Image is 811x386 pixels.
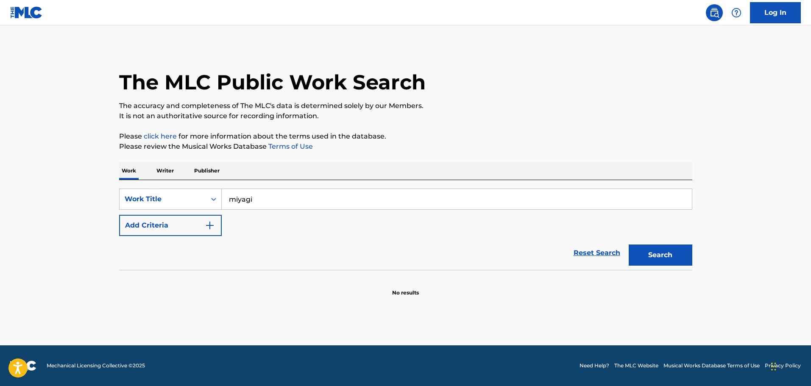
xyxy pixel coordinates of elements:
button: Add Criteria [119,215,222,236]
p: Please for more information about the terms used in the database. [119,131,692,142]
a: Reset Search [569,244,624,262]
div: Drag [771,354,776,379]
a: Need Help? [580,362,609,369]
h1: The MLC Public Work Search [119,69,426,95]
p: Please review the Musical Works Database [119,142,692,152]
div: Help [728,4,745,21]
button: Search [629,244,692,266]
a: Musical Works Database Terms of Use [663,362,760,369]
img: search [709,8,719,18]
img: logo [10,361,36,371]
div: Work Title [125,194,201,204]
p: It is not an authoritative source for recording information. [119,111,692,121]
form: Search Form [119,189,692,270]
p: Publisher [192,162,222,180]
a: Privacy Policy [765,362,801,369]
a: The MLC Website [614,362,658,369]
a: Log In [750,2,801,23]
p: No results [392,279,419,297]
img: help [731,8,741,18]
img: 9d2ae6d4665cec9f34b9.svg [205,220,215,230]
a: Public Search [706,4,723,21]
a: click here [144,132,177,140]
p: Work [119,162,139,180]
img: MLC Logo [10,6,43,19]
p: The accuracy and completeness of The MLC's data is determined solely by our Members. [119,101,692,111]
iframe: Chat Widget [769,345,811,386]
span: Mechanical Licensing Collective © 2025 [47,362,145,369]
a: Terms of Use [267,142,313,150]
p: Writer [154,162,176,180]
